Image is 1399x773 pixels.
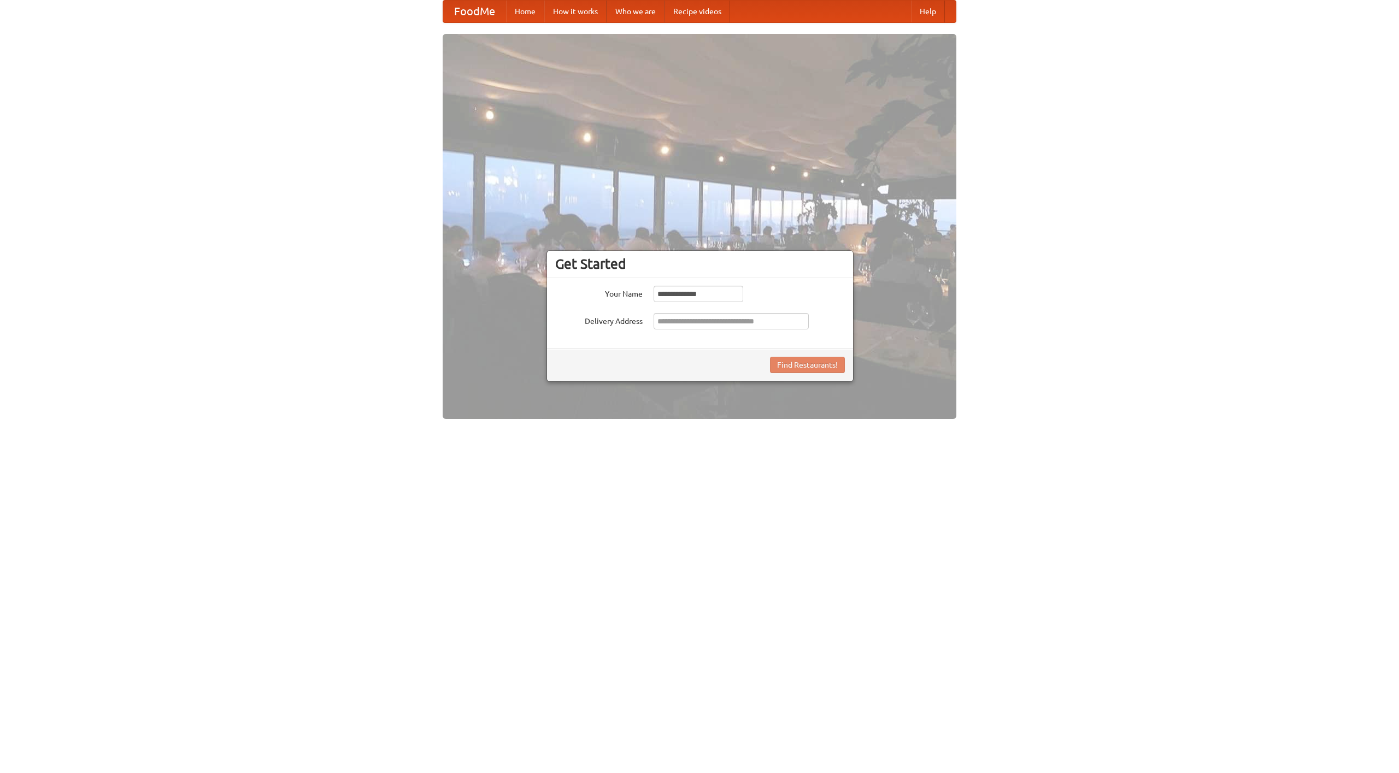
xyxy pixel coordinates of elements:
a: Recipe videos [665,1,730,22]
a: How it works [544,1,607,22]
label: Your Name [555,286,643,299]
a: FoodMe [443,1,506,22]
a: Home [506,1,544,22]
a: Help [911,1,945,22]
label: Delivery Address [555,313,643,327]
button: Find Restaurants! [770,357,845,373]
h3: Get Started [555,256,845,272]
a: Who we are [607,1,665,22]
